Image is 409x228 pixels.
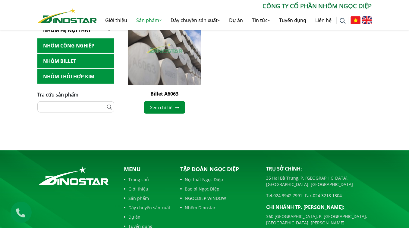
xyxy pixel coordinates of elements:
a: Giới thiệu [124,186,171,192]
p: 35 Hai Bà Trưng, P. [GEOGRAPHIC_DATA], [GEOGRAPHIC_DATA]. [GEOGRAPHIC_DATA] [266,175,372,187]
span: Tra cứu sản phẩm [37,91,79,98]
img: Nhôm Dinostar [37,8,97,23]
a: Billet A6063 [150,90,178,97]
a: Nhôm Thỏi hợp kim [37,69,114,84]
a: Nhôm Billet [37,54,114,69]
a: 024 3942 7991 [274,193,303,198]
a: Nhôm hệ nội thất [37,23,114,38]
a: Nhôm Dinostar [181,204,257,211]
a: Nhôm Công nghiệp [37,38,114,53]
a: Sản phẩm [132,11,166,30]
a: 024 3218 1304 [313,193,342,198]
p: Menu [124,165,171,173]
p: Chi nhánh TP. [PERSON_NAME]: [266,204,372,211]
p: Tập đoàn Ngọc Diệp [181,165,257,173]
img: logo_footer [37,165,110,186]
img: English [362,16,372,24]
a: Dây chuyền sản xuất [124,204,171,211]
a: Trang chủ [124,176,171,183]
a: Liên hệ [311,11,336,30]
a: Tuyển dụng [275,11,311,30]
img: Billet A6063 [128,11,202,85]
a: Giới thiệu [101,11,132,30]
p: Tel: - Fax: [266,192,372,199]
a: Sản phẩm [124,195,171,201]
img: search [340,18,346,24]
a: Xem chi tiết [144,101,185,114]
a: Dự án [124,214,171,220]
a: Tin tức [248,11,275,30]
p: CÔNG TY CỔ PHẦN NHÔM NGỌC DIỆP [97,2,372,11]
p: Trụ sở chính: [266,165,372,172]
p: 360 [GEOGRAPHIC_DATA], P. [GEOGRAPHIC_DATA], [GEOGRAPHIC_DATA]. [PERSON_NAME] [266,213,372,226]
a: Bao bì Ngọc Diệp [181,186,257,192]
img: Tiếng Việt [351,16,360,24]
a: Nội thất Ngọc Diệp [181,176,257,183]
a: Dự án [225,11,248,30]
a: NGOCDIEP WINDOW [181,195,257,201]
a: Dây chuyền sản xuất [166,11,225,30]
